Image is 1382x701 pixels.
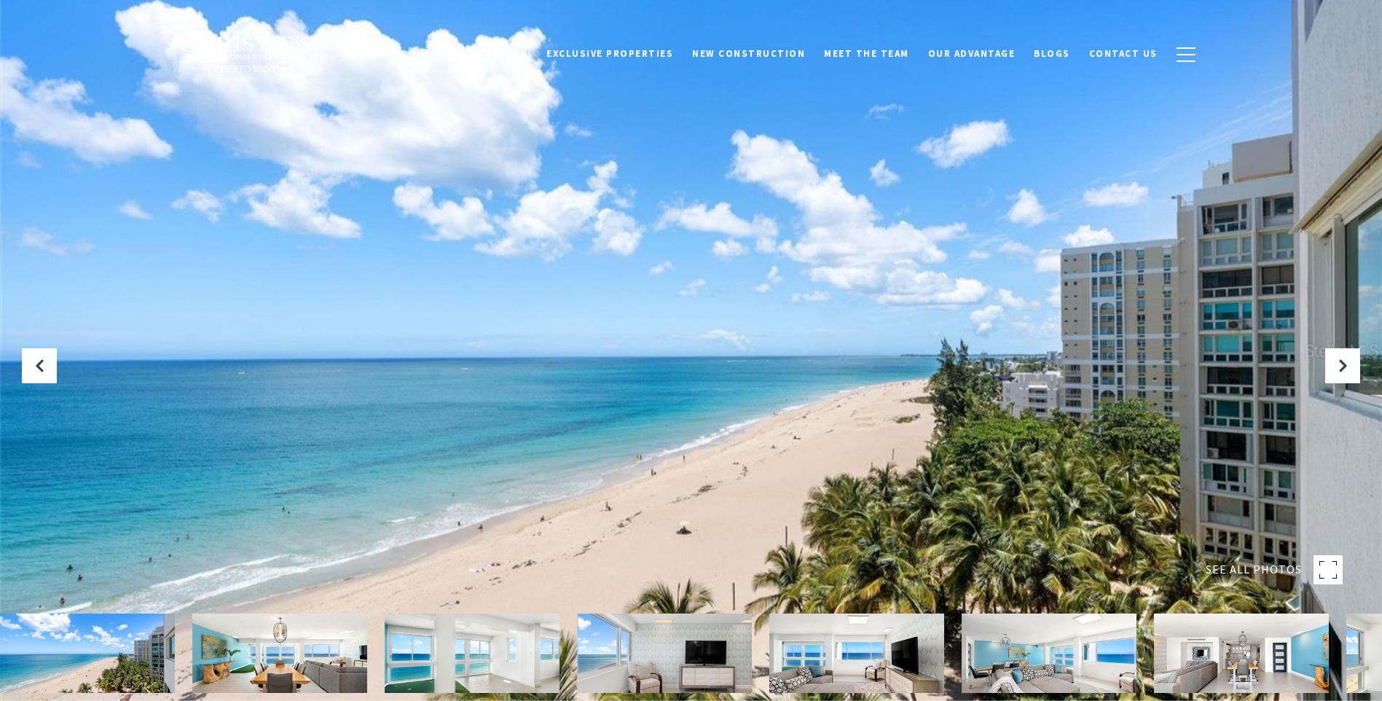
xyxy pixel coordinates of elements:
a: Blogs [1024,40,1080,68]
a: Meet the Team [814,40,919,68]
span: New Construction [692,47,805,60]
span: SEE ALL PHOTOS [1206,560,1302,579]
span: Contact Us [1089,47,1158,60]
span: Exclusive Properties [546,47,673,60]
a: Our Advantage [919,40,1025,68]
img: 51 KINGS COURT STREET Unit: 10A [1154,614,1329,693]
a: Exclusive Properties [537,40,683,68]
span: Blogs [1034,47,1070,60]
img: 51 KINGS COURT STREET Unit: 10A [577,614,752,693]
img: Christie's International Real Estate black text logo [178,36,313,74]
a: New Construction [683,40,814,68]
span: Our Advantage [928,47,1016,60]
img: 51 KINGS COURT STREET Unit: 10A [962,614,1136,693]
a: Home Search [444,40,538,68]
img: 51 KINGS COURT STREET Unit: 10A [769,614,944,693]
img: 51 KINGS COURT STREET Unit: 10A [192,614,367,693]
img: 51 KINGS COURT STREET Unit: 10A [385,614,560,693]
